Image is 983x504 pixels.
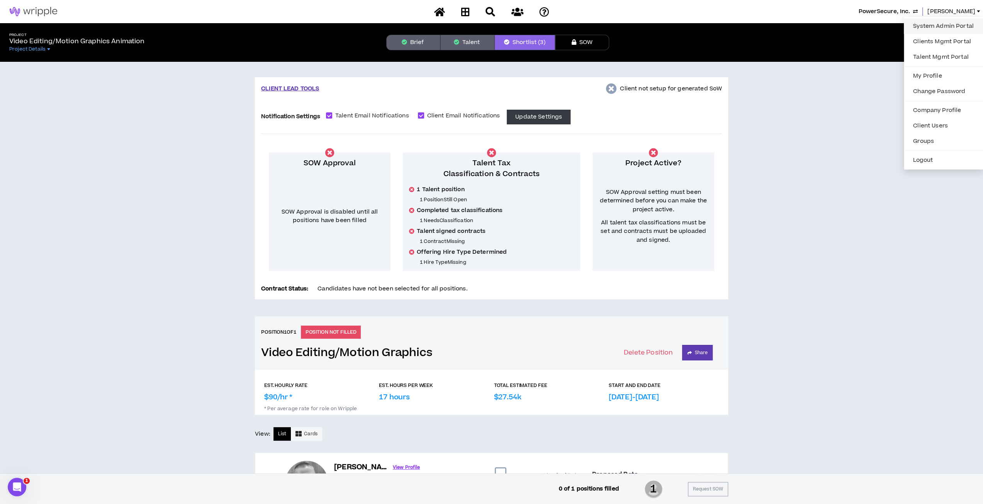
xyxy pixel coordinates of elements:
[291,427,322,441] button: Cards
[24,478,30,484] span: 1
[9,33,144,37] h5: Project
[908,154,978,166] button: Logout
[317,285,467,293] span: Candidates have not been selected for all positions.
[859,7,918,16] button: PowerSecure, Inc.
[264,392,292,402] p: $90/hr
[301,326,361,339] p: POSITION NOT FILLED
[908,70,978,82] a: My Profile
[599,219,708,244] span: All talent tax classifications must be set and contracts must be uploaded and signed.
[609,382,660,389] p: START AND END DATE
[261,85,319,93] p: CLIENT LEAD TOOLS
[282,208,378,224] span: SOW Approval is disabled until all positions have been filled
[393,461,420,474] a: View Profile
[908,120,978,132] a: Client Users
[255,430,270,438] p: View:
[908,105,978,116] a: Company Profile
[645,480,662,499] span: 1
[908,36,978,48] a: Clients Mgmt Portal
[908,51,978,63] a: Talent Mgmt Portal
[599,188,708,214] span: SOW Approval setting must been determined before you can make the project active.
[261,110,320,123] label: Notification Settings
[599,158,708,169] p: Project Active?
[420,217,574,224] p: 1 Needs Classification
[494,382,547,389] p: TOTAL ESTIMATED FEE
[264,382,307,389] p: EST. HOURLY RATE
[8,478,26,496] iframe: Intercom live chat
[264,402,719,412] p: * Per average rate for role on Wripple
[417,248,507,256] span: Offering Hire Type Determined
[304,430,317,438] span: Cards
[908,20,978,32] a: System Admin Portal
[592,471,638,479] h4: Proposed Rate
[688,482,728,496] button: Request SOW
[417,207,503,214] span: Completed tax classifications
[494,35,555,50] button: Shortlist (3)
[507,110,570,124] button: Update Settings
[420,259,574,265] p: 1 Hire Type Missing
[624,345,673,360] button: Delete Position
[908,86,978,97] a: Change Password
[275,158,384,169] p: SOW Approval
[417,227,486,235] span: Talent signed contracts
[424,112,503,120] span: Client Email Notifications
[261,329,296,336] h6: Position 1 of 1
[261,285,308,293] p: Contract Status:
[494,392,521,402] p: $27.54k
[334,462,388,473] h6: [PERSON_NAME]
[927,7,975,16] span: [PERSON_NAME]
[620,85,722,93] p: Client not setup for generated SoW
[9,46,46,52] span: Project Details
[379,392,410,402] p: 17 hours
[285,461,328,503] div: Joseph W.
[555,35,609,50] button: SOW
[682,345,713,360] button: Share
[9,37,144,46] p: Video Editing/Motion Graphics Animation
[420,197,574,203] p: 1 Position Still Open
[332,112,412,120] span: Talent Email Notifications
[261,346,433,360] a: Video Editing/Motion Graphics
[420,238,574,244] p: 1 Contract Missing
[543,473,580,479] h4: Standard Rate
[417,186,464,193] span: 1 Talent position
[908,136,978,147] a: Groups
[609,392,659,402] p: [DATE]-[DATE]
[559,485,619,493] p: 0 of 1 positions filled
[379,382,433,389] p: EST. HOURS PER WEEK
[409,158,574,180] p: Talent Tax Classification & Contracts
[440,35,494,50] button: Talent
[859,7,910,16] span: PowerSecure, Inc.
[386,35,440,50] button: Brief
